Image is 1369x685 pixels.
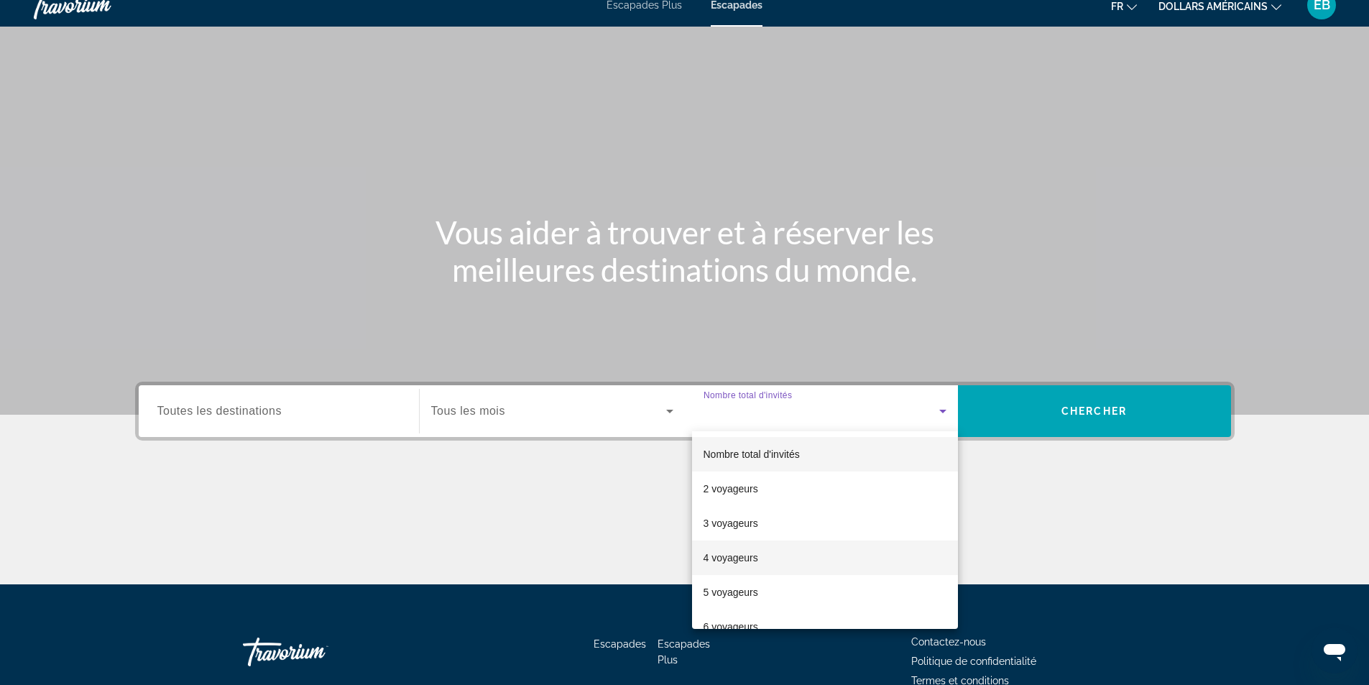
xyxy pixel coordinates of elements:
font: Nombre total d'invités [704,449,800,460]
font: 5 voyageurs [704,587,758,598]
font: 4 voyageurs [704,552,758,564]
font: 2 voyageurs [704,483,758,495]
font: 6 voyageurs [704,621,758,633]
font: 3 voyageurs [704,518,758,529]
iframe: Bouton de lancement de la fenêtre de messagerie [1312,627,1358,673]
